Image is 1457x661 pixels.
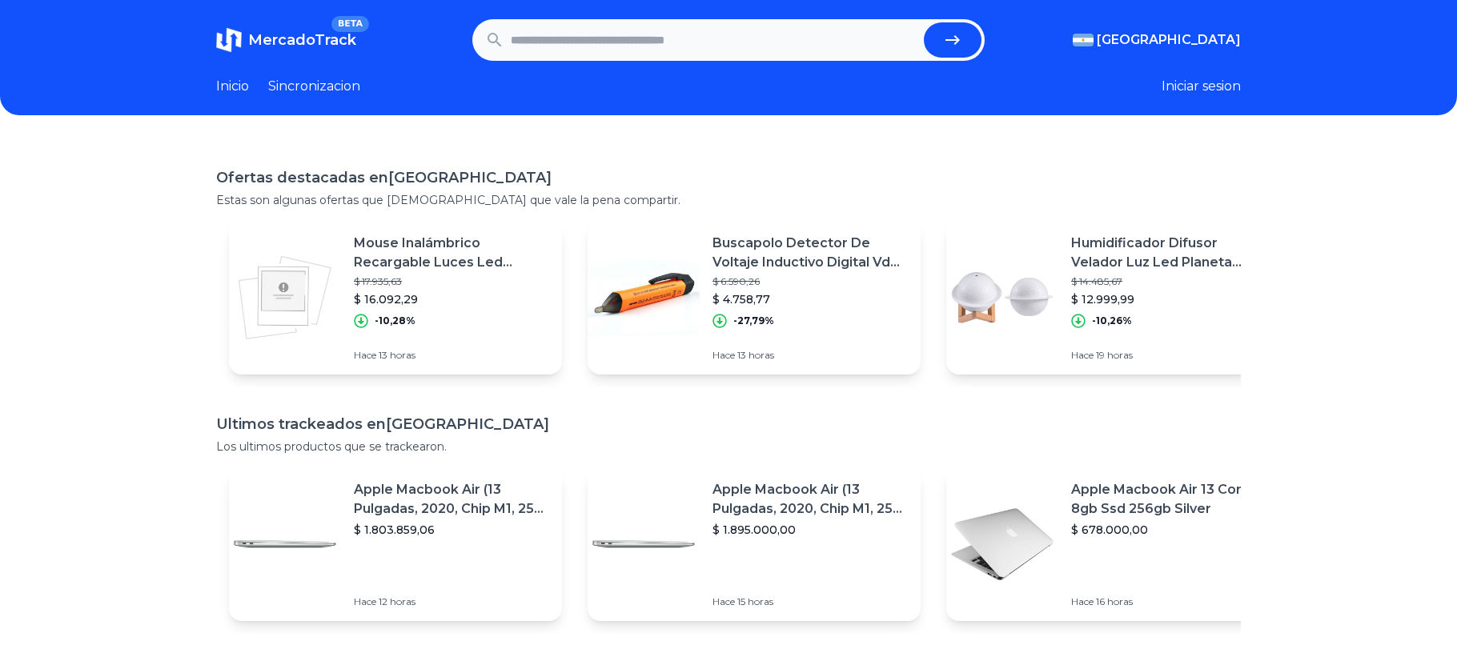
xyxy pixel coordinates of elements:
[588,242,700,354] img: Featured image
[216,413,1241,435] h1: Ultimos trackeados en [GEOGRAPHIC_DATA]
[712,480,908,519] p: Apple Macbook Air (13 Pulgadas, 2020, Chip M1, 256 Gb De Ssd, 8 Gb De Ram) - Plata
[1071,522,1266,538] p: $ 678.000,00
[216,439,1241,455] p: Los ultimos productos que se trackearon.
[733,314,774,327] p: -27,79%
[712,595,908,608] p: Hace 15 horas
[712,275,908,288] p: $ 6.590,26
[712,522,908,538] p: $ 1.895.000,00
[1073,30,1241,50] button: [GEOGRAPHIC_DATA]
[588,221,921,375] a: Featured imageBuscapolo Detector De Voltaje Inductivo Digital Vd03 Luz$ 6.590,26$ 4.758,77-27,79%...
[216,166,1241,189] h1: Ofertas destacadas en [GEOGRAPHIC_DATA]
[216,192,1241,208] p: Estas son algunas ofertas que [DEMOGRAPHIC_DATA] que vale la pena compartir.
[588,488,700,600] img: Featured image
[1097,30,1241,50] span: [GEOGRAPHIC_DATA]
[229,221,562,375] a: Featured imageMouse Inalámbrico Recargable Luces Led Gamer Pc/laptop Fino$ 17.935,63$ 16.092,29-1...
[1071,234,1266,272] p: Humidificador Difusor Velador Luz Led Planeta [PERSON_NAME] Usb
[216,27,242,53] img: MercadoTrack
[354,234,549,272] p: Mouse Inalámbrico Recargable Luces Led Gamer Pc/laptop Fino
[946,488,1058,600] img: Featured image
[712,291,908,307] p: $ 4.758,77
[1071,349,1266,362] p: Hace 19 horas
[1071,480,1266,519] p: Apple Macbook Air 13 Core I5 8gb Ssd 256gb Silver
[268,77,360,96] a: Sincronizacion
[1073,34,1094,46] img: Argentina
[354,480,549,519] p: Apple Macbook Air (13 Pulgadas, 2020, Chip M1, 256 Gb De Ssd, 8 Gb De Ram) - Plata
[946,467,1279,621] a: Featured imageApple Macbook Air 13 Core I5 8gb Ssd 256gb Silver$ 678.000,00Hace 16 horas
[354,595,549,608] p: Hace 12 horas
[588,467,921,621] a: Featured imageApple Macbook Air (13 Pulgadas, 2020, Chip M1, 256 Gb De Ssd, 8 Gb De Ram) - Plata$...
[229,488,341,600] img: Featured image
[946,221,1279,375] a: Featured imageHumidificador Difusor Velador Luz Led Planeta [PERSON_NAME] Usb$ 14.485,67$ 12.999,...
[248,31,356,49] span: MercadoTrack
[354,275,549,288] p: $ 17.935,63
[375,314,415,327] p: -10,28%
[1092,314,1132,327] p: -10,26%
[1071,595,1266,608] p: Hace 16 horas
[712,349,908,362] p: Hace 13 horas
[1071,291,1266,307] p: $ 12.999,99
[946,242,1058,354] img: Featured image
[1071,275,1266,288] p: $ 14.485,67
[354,349,549,362] p: Hace 13 horas
[354,522,549,538] p: $ 1.803.859,06
[229,242,341,354] img: Featured image
[354,291,549,307] p: $ 16.092,29
[1162,77,1241,96] button: Iniciar sesion
[229,467,562,621] a: Featured imageApple Macbook Air (13 Pulgadas, 2020, Chip M1, 256 Gb De Ssd, 8 Gb De Ram) - Plata$...
[712,234,908,272] p: Buscapolo Detector De Voltaje Inductivo Digital Vd03 Luz
[331,16,369,32] span: BETA
[216,27,356,53] a: MercadoTrackBETA
[216,77,249,96] a: Inicio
